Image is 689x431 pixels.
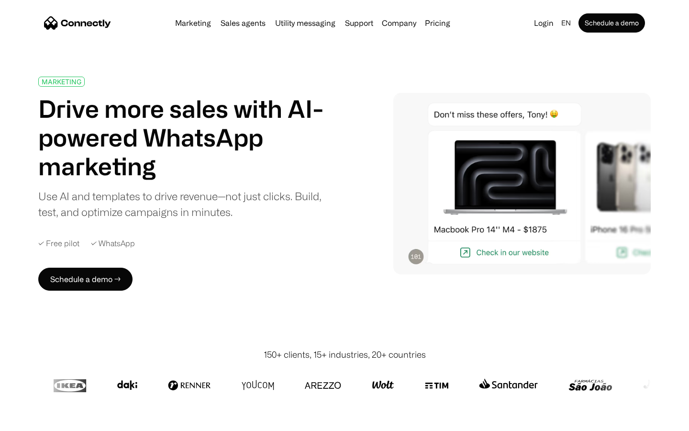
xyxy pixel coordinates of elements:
[10,413,57,428] aside: Language selected: English
[421,19,454,27] a: Pricing
[42,78,81,85] div: MARKETING
[382,16,416,30] div: Company
[91,239,135,248] div: ✓ WhatsApp
[38,239,79,248] div: ✓ Free pilot
[38,188,334,220] div: Use AI and templates to drive revenue—not just clicks. Build, test, and optimize campaigns in min...
[341,19,377,27] a: Support
[561,16,571,30] div: en
[264,348,426,361] div: 150+ clients, 15+ industries, 20+ countries
[171,19,215,27] a: Marketing
[38,268,133,291] a: Schedule a demo →
[217,19,269,27] a: Sales agents
[578,13,645,33] a: Schedule a demo
[38,94,334,181] h1: Drive more sales with AI-powered WhatsApp marketing
[530,16,557,30] a: Login
[19,414,57,428] ul: Language list
[271,19,339,27] a: Utility messaging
